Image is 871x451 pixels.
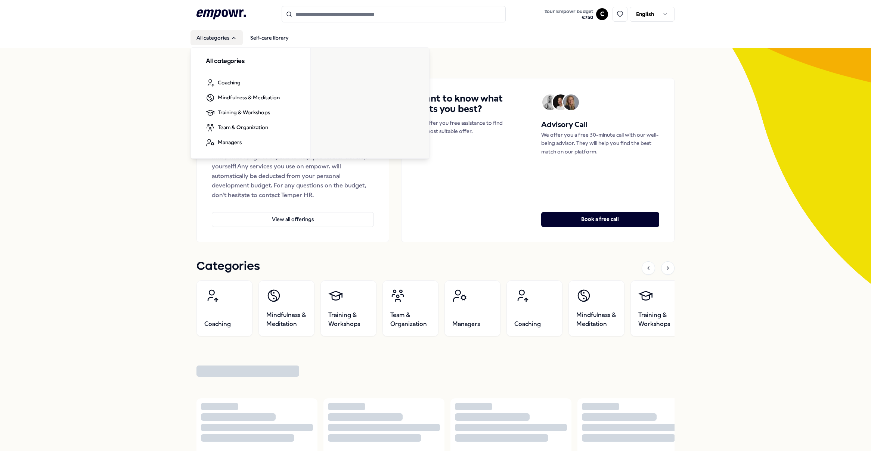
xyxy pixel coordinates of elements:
span: € 750 [544,15,593,21]
button: Your Empowr budget€750 [543,7,595,22]
span: Coaching [204,320,231,329]
a: View all offerings [212,200,374,227]
span: Mindfulness & Meditation [218,93,280,102]
a: Training & Workshops [200,105,276,120]
a: Team & Organization [200,120,274,135]
a: Mindfulness & Meditation [258,280,314,336]
button: C [596,8,608,20]
span: Training & Workshops [638,311,679,329]
h3: All categories [206,57,295,66]
a: Training & Workshops [630,280,686,336]
span: Coaching [218,78,241,87]
span: Team & Organization [390,311,431,329]
span: Training & Workshops [218,108,270,116]
span: Your Empowr budget [544,9,593,15]
a: Managers [200,135,248,150]
a: Your Empowr budget€750 [541,6,596,22]
input: Search for products, categories or subcategories [282,6,506,22]
a: Managers [444,280,500,336]
button: View all offerings [212,212,374,227]
nav: Main [190,30,295,45]
button: All categories [190,30,243,45]
span: Mindfulness & Meditation [576,311,617,329]
button: Book a free call [541,212,659,227]
img: Avatar [553,94,568,110]
p: We offer you a free 30-minute call with our well-being advisor. They will help you find the best ... [541,131,659,156]
h4: Want to know what suits you best? [416,93,511,114]
span: Training & Workshops [328,311,369,329]
a: Coaching [196,280,252,336]
a: Mindfulness & Meditation [568,280,624,336]
a: Mindfulness & Meditation [200,90,286,105]
a: Training & Workshops [320,280,376,336]
span: Managers [218,138,242,146]
span: Mindfulness & Meditation [266,311,307,329]
div: All categories [191,48,430,159]
span: Coaching [514,320,541,329]
h5: Advisory Call [541,119,659,131]
a: Team & Organization [382,280,438,336]
span: Managers [452,320,480,329]
div: Welcome to the empowr. learning platform. Here you can find a wide range of experts to help you f... [212,143,374,200]
p: We offer you free assistance to find the most suitable offer. [416,119,511,136]
h1: Categories [196,257,260,276]
a: Coaching [506,280,562,336]
a: Self-care library [244,30,295,45]
span: Team & Organization [218,123,268,131]
img: Avatar [563,94,579,110]
a: Coaching [200,75,247,90]
img: Avatar [542,94,558,110]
